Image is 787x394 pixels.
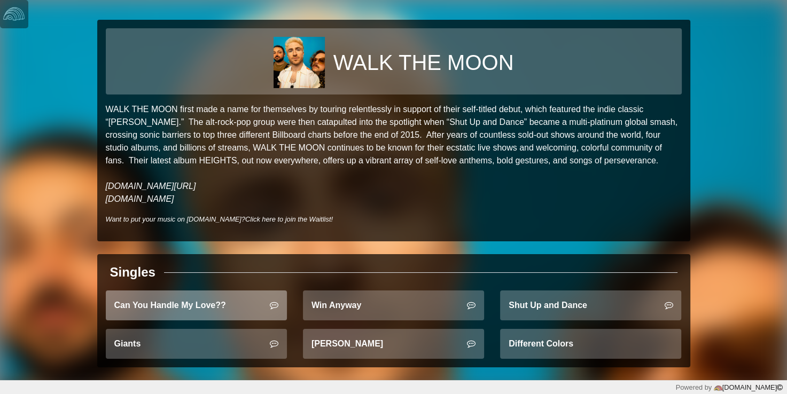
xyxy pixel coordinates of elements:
[274,37,325,88] img: 338b1fbd381984b11e422ecb6bdac12289548b1f83705eb59faa29187b674643.jpg
[245,215,333,223] a: Click here to join the Waitlist!
[106,215,333,223] i: Want to put your music on [DOMAIN_NAME]?
[3,3,25,25] img: logo-white-4c48a5e4bebecaebe01ca5a9d34031cfd3d4ef9ae749242e8c4bf12ef99f53e8.png
[500,290,681,320] a: Shut Up and Dance
[303,290,484,320] a: Win Anyway
[106,194,174,203] a: [DOMAIN_NAME]
[500,329,681,359] a: Different Colors
[333,50,514,75] h1: WALK THE MOON
[106,290,287,320] a: Can You Handle My Love??
[712,383,783,391] a: [DOMAIN_NAME]
[675,382,783,392] div: Powered by
[714,384,722,392] img: logo-color-e1b8fa5219d03fcd66317c3d3cfaab08a3c62fe3c3b9b34d55d8365b78b1766b.png
[110,263,155,282] div: Singles
[106,103,682,206] p: WALK THE MOON first made a name for themselves by touring relentlessly in support of their self-t...
[106,329,287,359] a: Giants
[303,329,484,359] a: [PERSON_NAME]
[106,182,196,191] a: [DOMAIN_NAME][URL]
